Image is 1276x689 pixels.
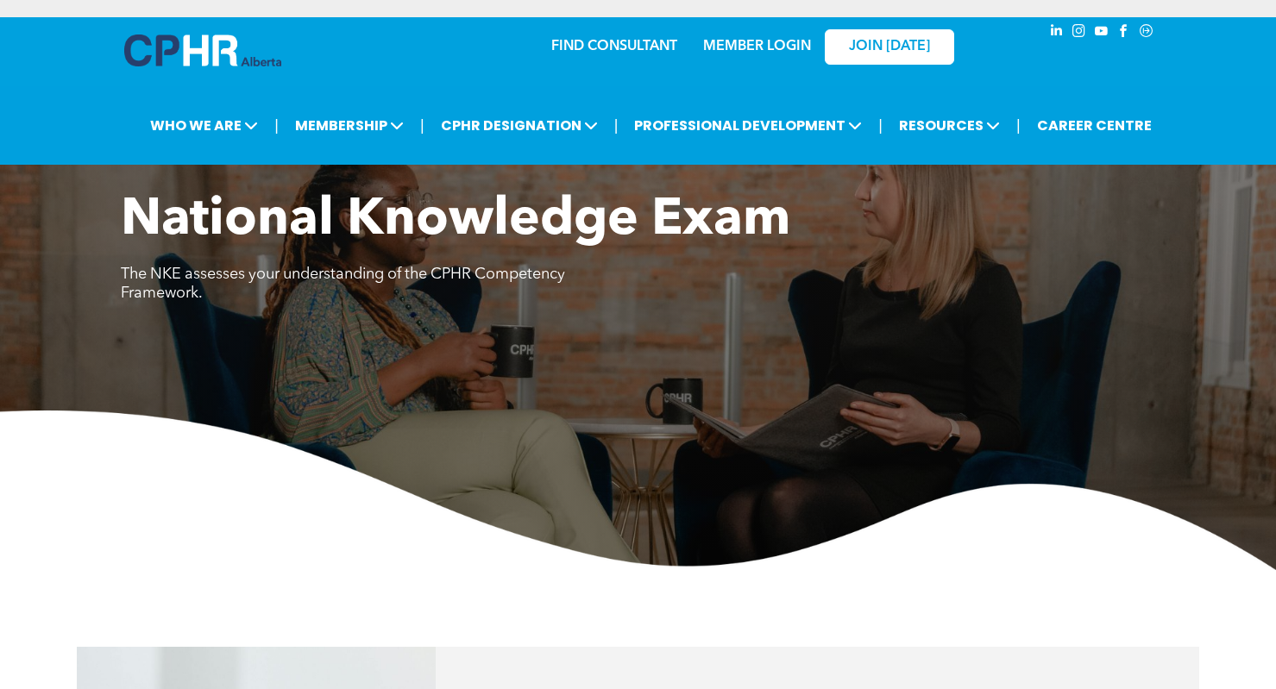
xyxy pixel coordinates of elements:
li: | [420,108,424,143]
span: PROFESSIONAL DEVELOPMENT [629,110,867,141]
a: JOIN [DATE] [825,29,954,65]
a: Social network [1137,22,1156,45]
img: A blue and white logo for cp alberta [124,34,281,66]
li: | [274,108,279,143]
span: WHO WE ARE [145,110,263,141]
a: FIND CONSULTANT [551,40,677,53]
span: RESOURCES [894,110,1005,141]
a: MEMBER LOGIN [703,40,811,53]
a: facebook [1115,22,1134,45]
a: CAREER CENTRE [1032,110,1157,141]
a: linkedin [1047,22,1066,45]
a: youtube [1092,22,1111,45]
span: CPHR DESIGNATION [436,110,603,141]
span: JOIN [DATE] [849,39,930,55]
li: | [1016,108,1021,143]
li: | [878,108,883,143]
a: instagram [1070,22,1089,45]
span: The NKE assesses your understanding of the CPHR Competency Framework. [121,266,565,301]
li: | [614,108,619,143]
span: MEMBERSHIP [290,110,409,141]
span: National Knowledge Exam [121,195,790,247]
